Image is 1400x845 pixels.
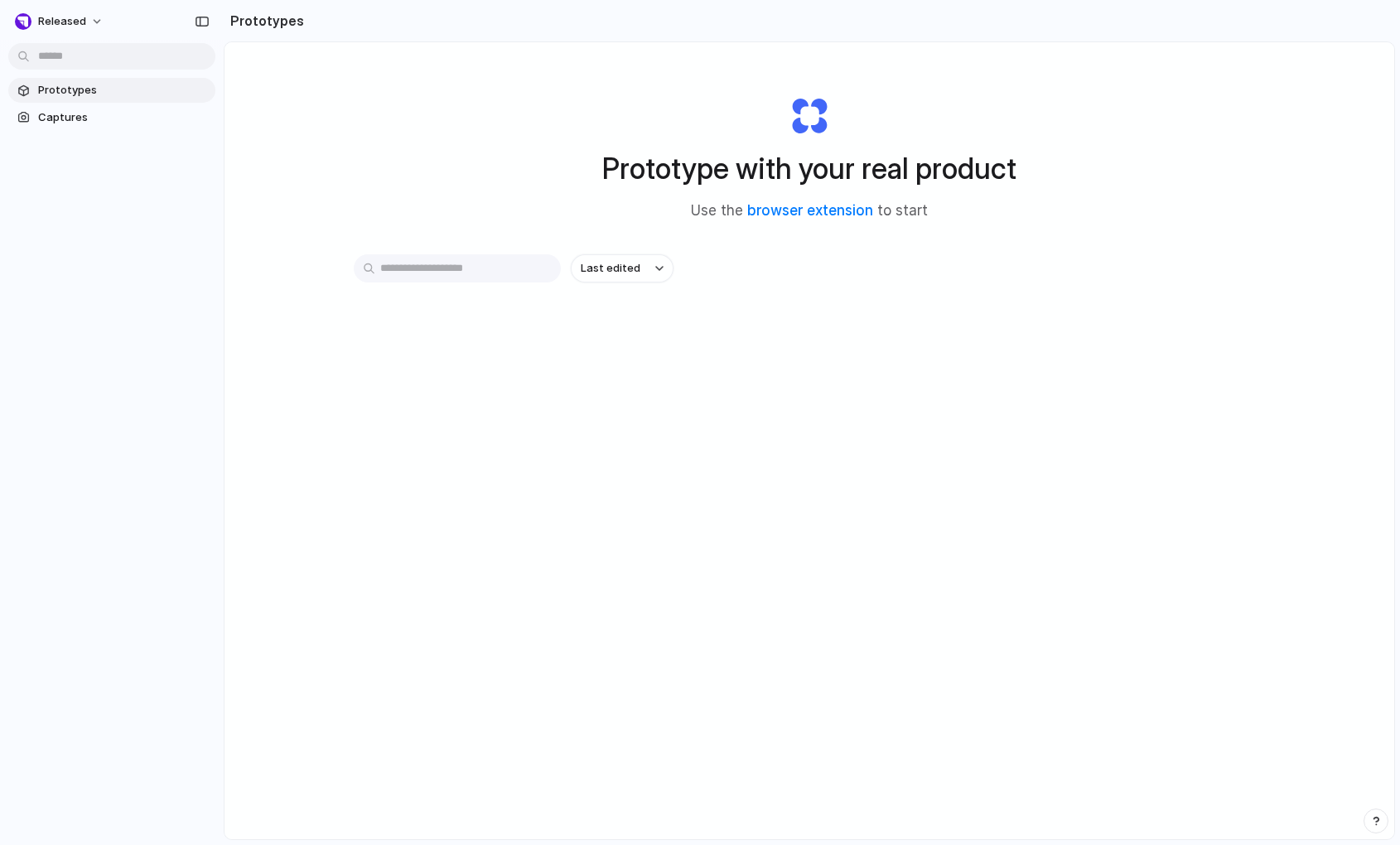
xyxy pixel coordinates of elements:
span: Use the to start [691,200,928,222]
span: Captures [38,109,209,126]
h1: Prototype with your real product [602,147,1016,191]
a: browser extension [747,202,873,219]
a: Captures [8,105,215,130]
span: Prototypes [38,82,209,99]
span: Last edited [581,260,640,277]
button: Last edited [571,254,673,282]
h2: Prototypes [224,11,304,31]
button: Released [8,8,112,35]
span: Released [38,13,86,30]
a: Prototypes [8,78,215,103]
